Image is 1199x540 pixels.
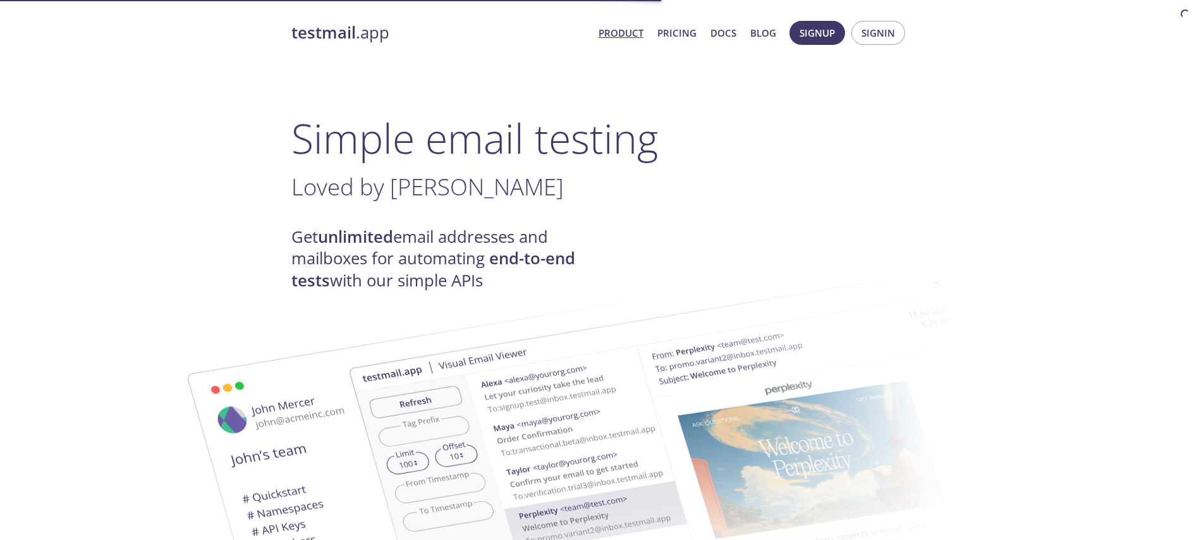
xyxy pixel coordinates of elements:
[291,247,575,291] strong: end-to-end tests
[861,25,895,41] span: Signin
[599,25,643,41] a: Product
[800,25,835,41] span: Signup
[750,25,776,41] a: Blog
[789,21,845,45] button: Signup
[291,114,908,163] h1: Simple email testing
[851,21,905,45] button: Signin
[291,226,600,291] h4: Get email addresses and mailboxes for automating with our simple APIs
[318,226,393,248] strong: unlimited
[710,25,736,41] a: Docs
[657,25,697,41] a: Pricing
[291,171,564,202] span: Loved by [PERSON_NAME]
[291,21,356,44] strong: testmail
[291,22,588,44] a: testmail.app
